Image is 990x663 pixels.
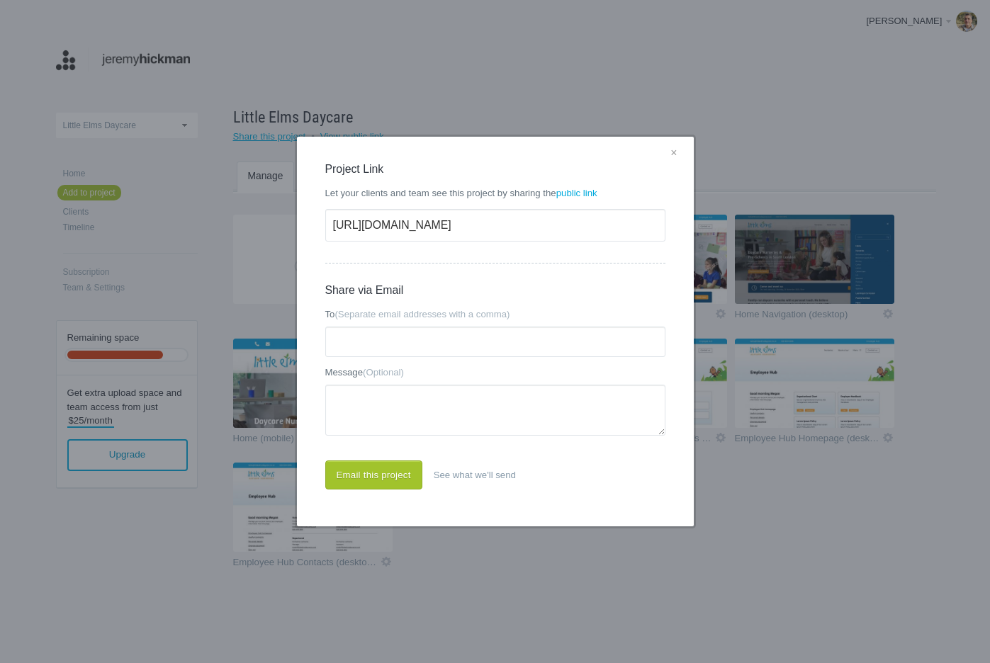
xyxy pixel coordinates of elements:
textarea: Message(Optional) [325,385,665,436]
p: Let your clients and team see this project by sharing the [325,186,665,201]
a: public link [556,188,597,198]
h1: Project Link [325,164,665,175]
h1: Share via Email [325,285,665,296]
em: (Optional) [363,367,404,378]
em: (Separate email addresses with a comma) [334,309,510,319]
label: To [325,310,665,357]
a: × [665,144,682,163]
label: Message [325,368,665,435]
input: To(Separate email addresses with a comma) [325,327,665,358]
button: Email this project [325,460,422,490]
a: See what we'll send [422,460,527,490]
